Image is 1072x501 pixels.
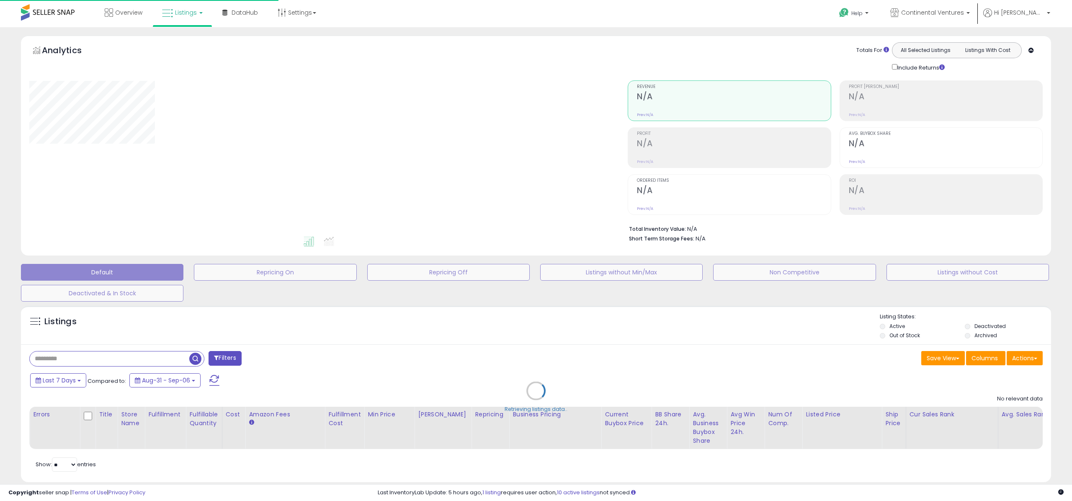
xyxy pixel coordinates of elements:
[886,264,1049,281] button: Listings without Cost
[832,1,877,27] a: Help
[629,235,694,242] b: Short Term Storage Fees:
[849,132,1042,136] span: Avg. Buybox Share
[8,488,39,496] strong: Copyright
[839,8,849,18] i: Get Help
[696,235,706,243] span: N/A
[115,8,142,17] span: Overview
[849,112,865,117] small: Prev: N/A
[849,159,865,164] small: Prev: N/A
[849,139,1042,150] h2: N/A
[637,139,830,150] h2: N/A
[21,264,183,281] button: Default
[851,10,863,17] span: Help
[901,8,964,17] span: Continental Ventures
[994,8,1044,17] span: Hi [PERSON_NAME]
[42,44,98,58] h5: Analytics
[629,225,686,232] b: Total Inventory Value:
[956,45,1019,56] button: Listings With Cost
[637,178,830,183] span: Ordered Items
[849,178,1042,183] span: ROI
[849,186,1042,197] h2: N/A
[856,46,889,54] div: Totals For
[637,112,653,117] small: Prev: N/A
[637,132,830,136] span: Profit
[637,92,830,103] h2: N/A
[637,85,830,89] span: Revenue
[505,405,567,413] div: Retrieving listings data..
[886,62,955,72] div: Include Returns
[637,186,830,197] h2: N/A
[175,8,197,17] span: Listings
[849,85,1042,89] span: Profit [PERSON_NAME]
[540,264,703,281] button: Listings without Min/Max
[637,206,653,211] small: Prev: N/A
[194,264,356,281] button: Repricing On
[894,45,957,56] button: All Selected Listings
[8,489,145,497] div: seller snap | |
[21,285,183,302] button: Deactivated & In Stock
[637,159,653,164] small: Prev: N/A
[629,223,1036,233] li: N/A
[378,489,1064,497] div: Last InventoryLab Update: 5 hours ago, requires user action, not synced.
[713,264,876,281] button: Non Competitive
[983,8,1050,27] a: Hi [PERSON_NAME]
[849,92,1042,103] h2: N/A
[849,206,865,211] small: Prev: N/A
[367,264,530,281] button: Repricing Off
[232,8,258,17] span: DataHub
